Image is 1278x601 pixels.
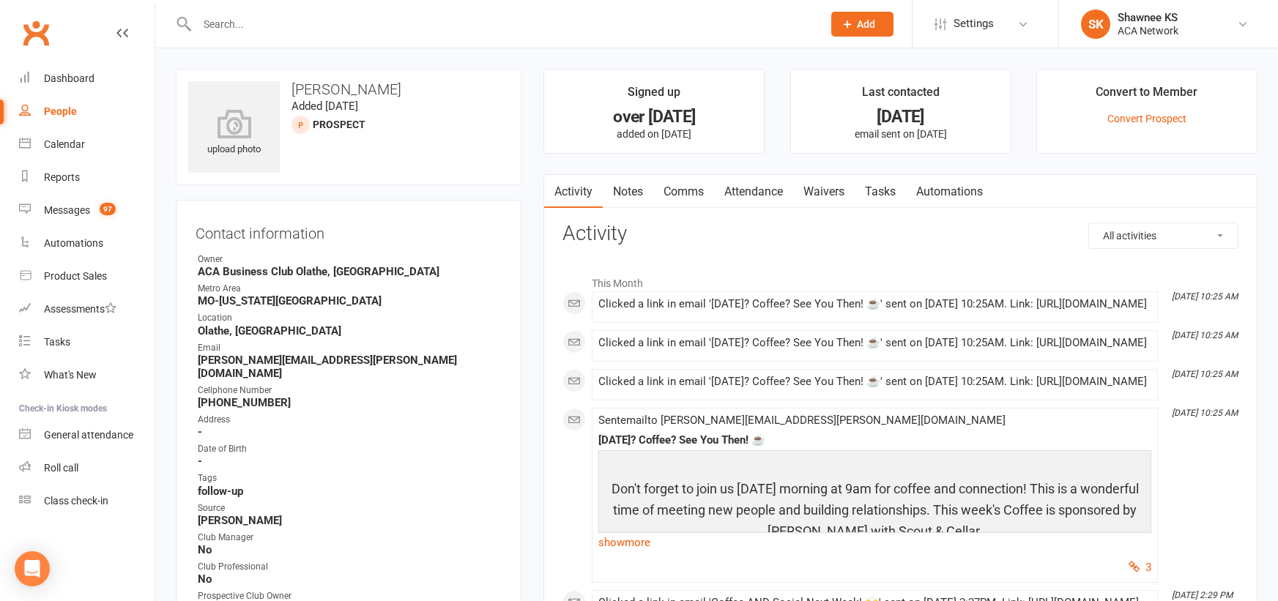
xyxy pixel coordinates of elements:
[19,128,155,161] a: Calendar
[198,341,502,355] div: Email
[855,175,906,209] a: Tasks
[198,471,502,485] div: Tags
[562,223,1238,245] h3: Activity
[198,425,502,438] strong: -
[19,359,155,392] a: What's New
[19,194,155,227] a: Messages 97
[598,298,1151,310] div: Clicked a link in email '[DATE]? Coffee? See You Then! ☕️' sent on [DATE] 10:25AM. Link: [URL][DO...
[804,109,997,124] div: [DATE]
[15,551,50,586] div: Open Intercom Messenger
[1107,113,1186,124] a: Convert Prospect
[198,531,502,545] div: Club Manager
[19,95,155,128] a: People
[44,204,90,216] div: Messages
[100,203,116,215] span: 97
[198,413,502,427] div: Address
[1118,24,1178,37] div: ACA Network
[193,14,812,34] input: Search...
[603,175,653,209] a: Notes
[44,495,108,507] div: Class check-in
[714,175,793,209] a: Attendance
[598,434,1151,447] div: [DATE]? Coffee? See You Then! ☕️
[44,138,85,150] div: Calendar
[44,369,97,381] div: What's New
[19,62,155,95] a: Dashboard
[198,396,502,409] strong: [PHONE_NUMBER]
[198,311,502,325] div: Location
[198,501,502,515] div: Source
[598,414,1006,427] span: Sent email to [PERSON_NAME][EMAIL_ADDRESS][PERSON_NAME][DOMAIN_NAME]
[44,105,77,117] div: People
[19,419,155,452] a: General attendance kiosk mode
[1129,559,1151,576] button: 3
[598,337,1151,349] div: Clicked a link in email '[DATE]? Coffee? See You Then! ☕️' sent on [DATE] 10:25AM. Link: [URL][DO...
[906,175,993,209] a: Automations
[44,303,116,315] div: Assessments
[1172,408,1238,418] i: [DATE] 10:25 AM
[188,81,509,97] h3: [PERSON_NAME]
[44,171,80,183] div: Reports
[198,354,502,380] strong: [PERSON_NAME][EMAIL_ADDRESS][PERSON_NAME][DOMAIN_NAME]
[44,336,70,348] div: Tasks
[44,237,103,249] div: Automations
[198,253,502,266] div: Owner
[44,462,78,474] div: Roll call
[198,294,502,307] strong: MO-[US_STATE][GEOGRAPHIC_DATA]
[198,265,502,278] strong: ACA Business Club Olathe, [GEOGRAPHIC_DATA]
[1172,291,1238,302] i: [DATE] 10:25 AM
[831,12,894,37] button: Add
[804,128,997,140] p: email sent on [DATE]
[653,175,714,209] a: Comms
[291,100,358,113] time: Added [DATE]
[1172,330,1238,340] i: [DATE] 10:25 AM
[19,452,155,485] a: Roll call
[954,7,994,40] span: Settings
[44,270,107,282] div: Product Sales
[313,119,365,130] snap: prospect
[19,485,155,518] a: Class kiosk mode
[557,109,751,124] div: over [DATE]
[198,442,502,456] div: Date of Birth
[628,83,680,109] div: Signed up
[19,326,155,359] a: Tasks
[1096,83,1197,109] div: Convert to Member
[198,455,502,468] strong: -
[598,532,1151,553] a: show more
[198,560,502,574] div: Club Professional
[198,543,502,556] strong: No
[19,293,155,326] a: Assessments
[562,268,1238,291] li: This Month
[793,175,855,209] a: Waivers
[1172,590,1233,600] i: [DATE] 2:29 PM
[1172,369,1238,379] i: [DATE] 10:25 AM
[19,161,155,194] a: Reports
[198,514,502,527] strong: [PERSON_NAME]
[19,227,155,260] a: Automations
[196,220,502,242] h3: Contact information
[198,572,502,586] strong: No
[557,128,751,140] p: added on [DATE]
[198,384,502,397] div: Cellphone Number
[18,15,54,51] a: Clubworx
[862,83,940,109] div: Last contacted
[544,175,603,209] a: Activity
[188,109,280,157] div: upload photo
[612,481,1139,539] span: Don't forget to join us [DATE] morning at 9am for coffee and connection! This is a wonderful time...
[19,260,155,293] a: Product Sales
[1118,11,1178,24] div: Shawnee KS
[198,324,502,337] strong: Olathe, [GEOGRAPHIC_DATA]
[598,376,1151,388] div: Clicked a link in email '[DATE]? Coffee? See You Then! ☕️' sent on [DATE] 10:25AM. Link: [URL][DO...
[198,282,502,296] div: Metro Area
[857,18,875,30] span: Add
[1081,10,1110,39] div: SK
[44,72,94,84] div: Dashboard
[44,429,133,441] div: General attendance
[198,485,502,498] strong: follow-up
